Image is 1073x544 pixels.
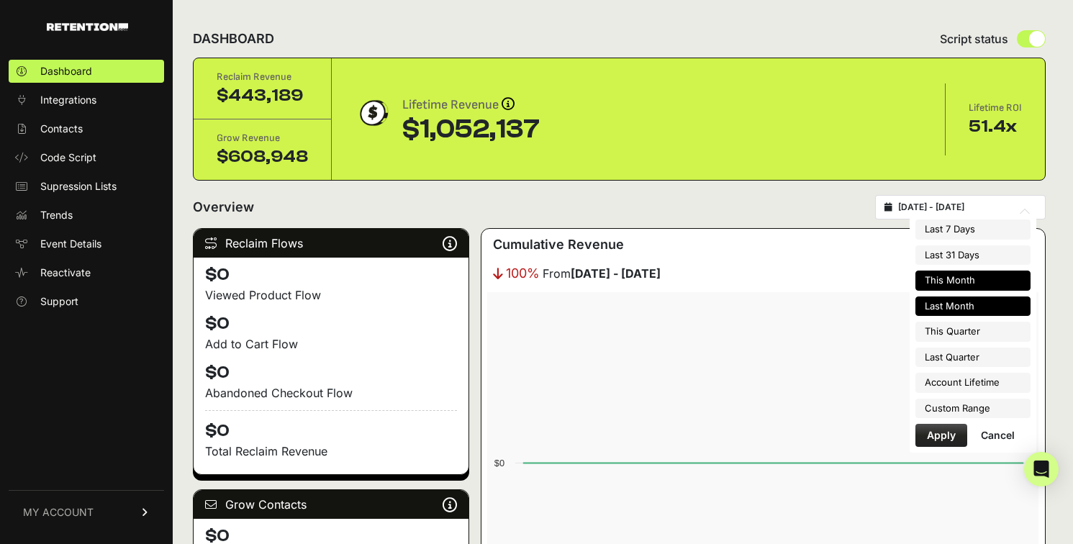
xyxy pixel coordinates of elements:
h4: $0 [205,312,457,335]
a: Event Details [9,232,164,255]
span: Reactivate [40,266,91,280]
h2: DASHBOARD [193,29,274,49]
div: Grow Revenue [217,131,308,145]
li: Last 7 Days [915,219,1031,240]
a: Dashboard [9,60,164,83]
span: Integrations [40,93,96,107]
a: MY ACCOUNT [9,490,164,534]
li: Last Quarter [915,348,1031,368]
a: Support [9,290,164,313]
div: Lifetime Revenue [402,95,540,115]
li: Account Lifetime [915,373,1031,393]
a: Trends [9,204,164,227]
h2: Overview [193,197,254,217]
span: Trends [40,208,73,222]
div: Lifetime ROI [969,101,1022,115]
h4: $0 [205,361,457,384]
div: $608,948 [217,145,308,168]
div: Reclaim Flows [194,229,468,258]
span: Event Details [40,237,101,251]
button: Cancel [969,424,1026,447]
div: Abandoned Checkout Flow [205,384,457,402]
li: This Quarter [915,322,1031,342]
div: Open Intercom Messenger [1024,452,1059,486]
h3: Cumulative Revenue [493,235,624,255]
div: $1,052,137 [402,115,540,144]
h4: $0 [205,263,457,286]
div: Viewed Product Flow [205,286,457,304]
li: This Month [915,271,1031,291]
img: Retention.com [47,23,128,31]
span: Support [40,294,78,309]
a: Contacts [9,117,164,140]
text: $0 [494,458,504,468]
span: 100% [506,263,540,284]
button: Apply [915,424,967,447]
span: Supression Lists [40,179,117,194]
li: Custom Range [915,399,1031,419]
div: Grow Contacts [194,490,468,519]
span: Contacts [40,122,83,136]
div: 51.4x [969,115,1022,138]
span: Script status [940,30,1008,47]
div: Add to Cart Flow [205,335,457,353]
span: From [543,265,661,282]
h4: $0 [205,410,457,443]
a: Code Script [9,146,164,169]
li: Last 31 Days [915,245,1031,266]
div: Reclaim Revenue [217,70,308,84]
strong: [DATE] - [DATE] [571,266,661,281]
div: $443,189 [217,84,308,107]
p: Total Reclaim Revenue [205,443,457,460]
a: Supression Lists [9,175,164,198]
a: Integrations [9,89,164,112]
a: Reactivate [9,261,164,284]
li: Last Month [915,296,1031,317]
span: Code Script [40,150,96,165]
img: dollar-coin-05c43ed7efb7bc0c12610022525b4bbbb207c7efeef5aecc26f025e68dcafac9.png [355,95,391,131]
span: Dashboard [40,64,92,78]
span: MY ACCOUNT [23,505,94,520]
